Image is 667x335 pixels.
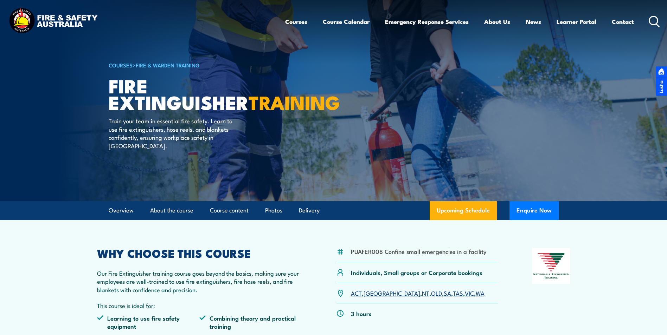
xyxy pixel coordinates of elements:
a: Emergency Response Services [385,12,469,31]
a: Upcoming Schedule [430,201,497,220]
a: QLD [431,289,442,297]
li: Learning to use fire safety equipment [97,314,200,330]
strong: TRAINING [249,87,340,116]
li: PUAFER008 Confine small emergencies in a facility [351,247,487,255]
a: VIC [465,289,474,297]
a: Overview [109,201,134,220]
a: Contact [612,12,634,31]
p: 3 hours [351,309,372,317]
p: Train your team in essential fire safety. Learn to use fire extinguishers, hose reels, and blanke... [109,117,237,150]
a: News [526,12,541,31]
h6: > [109,61,282,69]
a: Course Calendar [323,12,370,31]
h1: Fire Extinguisher [109,77,282,110]
a: About Us [484,12,510,31]
a: Learner Portal [557,12,596,31]
a: ACT [351,289,362,297]
p: This course is ideal for: [97,301,302,309]
p: Individuals, Small groups or Corporate bookings [351,268,482,276]
a: TAS [453,289,463,297]
a: NT [422,289,429,297]
a: Course content [210,201,249,220]
img: Nationally Recognised Training logo. [532,248,570,284]
p: Our Fire Extinguisher training course goes beyond the basics, making sure your employees are well... [97,269,302,294]
a: COURSES [109,61,133,69]
button: Enquire Now [509,201,559,220]
a: Photos [265,201,282,220]
a: About the course [150,201,193,220]
p: , , , , , , , [351,289,485,297]
a: Courses [285,12,307,31]
a: SA [444,289,451,297]
a: Fire & Warden Training [136,61,200,69]
a: [GEOGRAPHIC_DATA] [364,289,420,297]
li: Combining theory and practical training [199,314,302,330]
a: Delivery [299,201,320,220]
h2: WHY CHOOSE THIS COURSE [97,248,302,258]
a: WA [476,289,485,297]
